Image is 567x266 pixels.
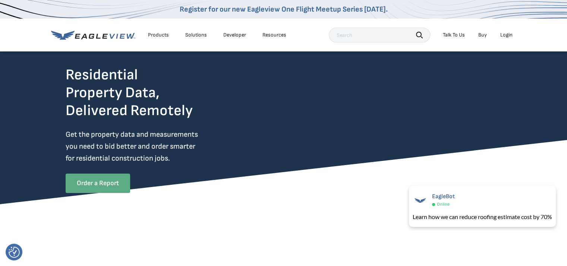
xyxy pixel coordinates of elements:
[432,193,455,200] span: EagleBot
[443,32,465,38] div: Talk To Us
[185,32,207,38] div: Solutions
[66,174,130,193] a: Order a Report
[223,32,246,38] a: Developer
[413,212,552,221] div: Learn how we can reduce roofing estimate cost by 70%
[500,32,513,38] div: Login
[437,202,450,207] span: Online
[66,66,193,120] h2: Residential Property Data, Delivered Remotely
[329,28,430,42] input: Search
[9,247,20,258] img: Revisit consent button
[148,32,169,38] div: Products
[413,193,428,208] img: EagleBot
[478,32,487,38] a: Buy
[9,247,20,258] button: Consent Preferences
[262,32,286,38] div: Resources
[66,129,229,164] p: Get the property data and measurements you need to bid better and order smarter for residential c...
[180,5,388,14] a: Register for our new Eagleview One Flight Meetup Series [DATE].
